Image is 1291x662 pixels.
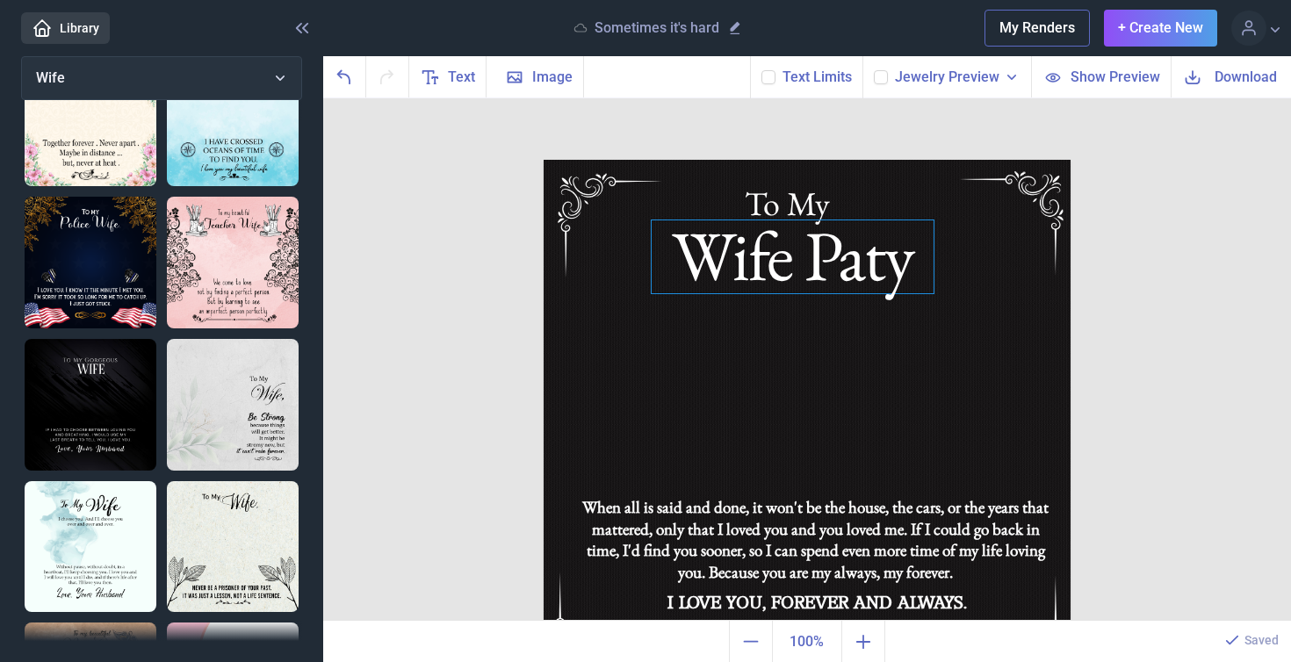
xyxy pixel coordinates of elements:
[167,481,299,613] img: To my Wife - Never be a prisoner
[448,67,475,88] span: Text
[652,220,934,293] div: Wife Paty
[984,10,1090,47] button: My Renders
[532,67,573,88] span: Image
[487,56,584,97] button: Image
[895,67,1021,88] button: Jewelry Preview
[1215,67,1277,87] span: Download
[1031,56,1171,97] button: Show Preview
[729,621,772,662] button: Zoom out
[595,19,719,37] p: Sometimes it's hard
[409,56,487,97] button: Text
[21,56,302,100] button: Wife
[323,56,366,97] button: Undo
[620,589,1014,623] div: I LOVE YOU, FOREVER AND ALWAYS.
[25,197,156,328] img: Police wife
[25,481,156,613] img: To my wife - I choose you
[25,339,156,471] img: To my gorgeous wife
[167,339,299,471] img: To my Wife - Be strong
[36,69,65,86] span: Wife
[1244,631,1279,649] p: Saved
[1171,56,1291,97] button: Download
[895,67,999,88] span: Jewelry Preview
[167,54,299,186] img: Navy wife
[21,12,110,44] a: Library
[776,624,838,659] span: 100%
[1104,10,1217,47] button: + Create New
[1071,67,1160,87] span: Show Preview
[25,54,156,186] img: Military wife
[772,621,842,662] button: Actual size
[366,56,409,97] button: Redo
[167,197,299,328] img: Teacher wife
[842,621,885,662] button: Zoom in
[709,187,867,222] div: To My
[783,67,852,88] button: Text Limits
[576,497,1056,588] div: To enrich screen reader interactions, please activate Accessibility in Grammarly extension settings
